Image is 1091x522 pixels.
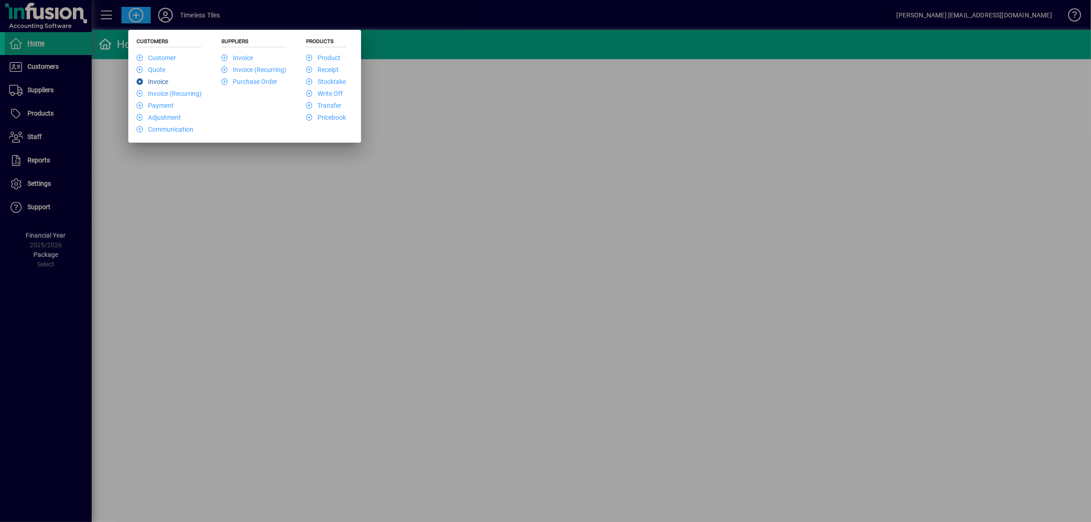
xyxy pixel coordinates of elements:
[137,54,176,61] a: Customer
[306,78,346,85] a: Stocktake
[137,90,202,97] a: Invoice (Recurring)
[306,90,343,97] a: Write Off
[137,126,193,133] a: Communication
[221,54,253,61] a: Invoice
[221,38,286,47] h5: Suppliers
[221,66,286,73] a: Invoice (Recurring)
[137,38,202,47] h5: Customers
[306,66,339,73] a: Receipt
[137,102,174,109] a: Payment
[137,78,168,85] a: Invoice
[306,114,346,121] a: Pricebook
[137,114,181,121] a: Adjustment
[137,66,165,73] a: Quote
[306,38,346,47] h5: Products
[306,102,341,109] a: Transfer
[306,54,340,61] a: Product
[221,78,277,85] a: Purchase Order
